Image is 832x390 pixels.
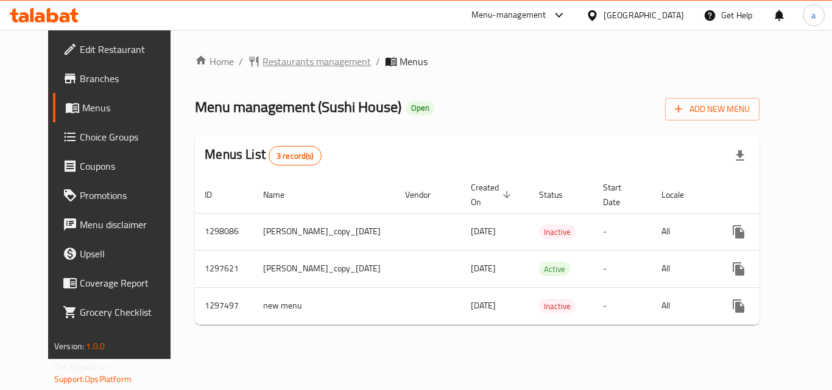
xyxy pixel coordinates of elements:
span: [DATE] [471,298,496,313]
span: Restaurants management [263,54,371,69]
td: 1297497 [195,287,253,324]
span: Inactive [539,225,576,239]
span: Menu management ( Sushi House ) [195,93,401,120]
button: Add New Menu [665,98,760,120]
li: / [239,54,243,69]
a: Grocery Checklist [53,298,187,327]
a: Menus [53,93,187,122]
a: Support.OpsPlatform [54,371,132,387]
td: All [652,213,714,250]
div: Active [539,262,570,276]
span: 3 record(s) [269,150,321,162]
span: Menus [82,100,177,115]
span: Coupons [80,159,177,173]
div: Total records count [269,146,322,165]
td: [PERSON_NAME]_copy_[DATE] [253,213,395,250]
td: - [593,250,652,287]
span: a [811,9,816,22]
span: Promotions [80,188,177,203]
a: Choice Groups [53,122,187,151]
span: [DATE] [471,223,496,239]
td: new menu [253,287,395,324]
td: [PERSON_NAME]_copy_[DATE] [253,250,395,287]
span: Open [406,103,434,113]
span: Add New Menu [675,102,750,117]
a: Coverage Report [53,268,187,298]
div: Export file [725,141,755,170]
a: Home [195,54,234,69]
span: Created On [471,180,515,209]
span: Menu disclaimer [80,217,177,232]
a: Branches [53,64,187,93]
a: Upsell [53,239,187,268]
div: [GEOGRAPHIC_DATA] [604,9,684,22]
span: 1.0.0 [86,338,105,354]
nav: breadcrumb [195,54,760,69]
span: Upsell [80,246,177,261]
span: Version: [54,338,84,354]
button: more [724,254,753,284]
li: / [376,54,380,69]
button: Change Status [753,217,783,246]
span: Branches [80,71,177,86]
span: Name [263,187,300,202]
button: Change Status [753,291,783,321]
a: Edit Restaurant [53,35,187,64]
span: Active [539,262,570,276]
span: Grocery Checklist [80,305,177,319]
td: - [593,287,652,324]
td: All [652,250,714,287]
span: Choice Groups [80,130,177,144]
button: Change Status [753,254,783,284]
div: Menu-management [471,8,546,23]
span: Coverage Report [80,276,177,290]
button: more [724,217,753,246]
td: - [593,213,652,250]
span: Locale [661,187,700,202]
span: [DATE] [471,260,496,276]
a: Menu disclaimer [53,210,187,239]
span: Start Date [603,180,637,209]
td: All [652,287,714,324]
span: Status [539,187,579,202]
span: Vendor [405,187,446,202]
span: Get support on: [54,359,110,375]
a: Restaurants management [248,54,371,69]
span: Inactive [539,299,576,313]
span: Edit Restaurant [80,42,177,57]
td: 1297621 [195,250,253,287]
h2: Menus List [205,145,321,165]
div: Inactive [539,299,576,313]
td: 1298086 [195,213,253,250]
span: ID [205,187,228,202]
div: Open [406,101,434,116]
a: Promotions [53,181,187,210]
button: more [724,291,753,321]
a: Coupons [53,151,187,181]
span: Menus [400,54,428,69]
